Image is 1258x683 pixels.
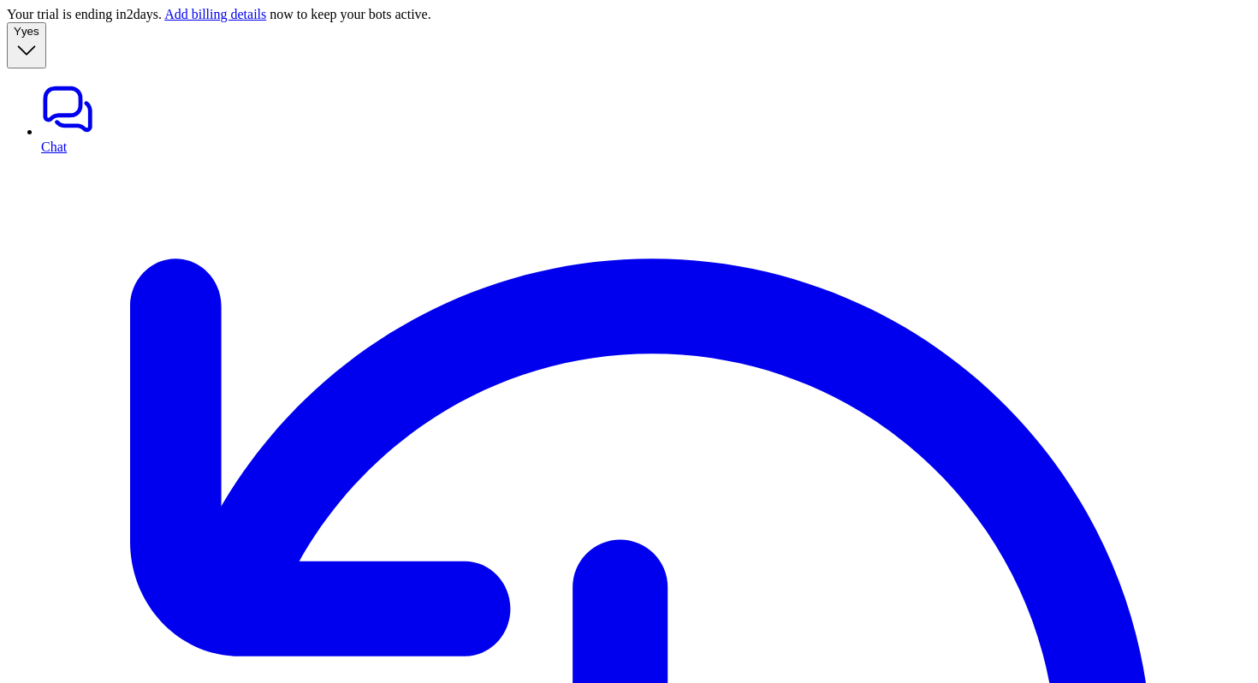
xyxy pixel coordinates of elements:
button: Yyes [7,22,46,68]
div: Your trial is ending in 2 days. now to keep your bots active. [7,7,1251,22]
a: Add billing details [164,7,266,21]
span: yes [21,25,39,38]
a: Chat [41,82,1251,154]
span: Y [14,25,21,38]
